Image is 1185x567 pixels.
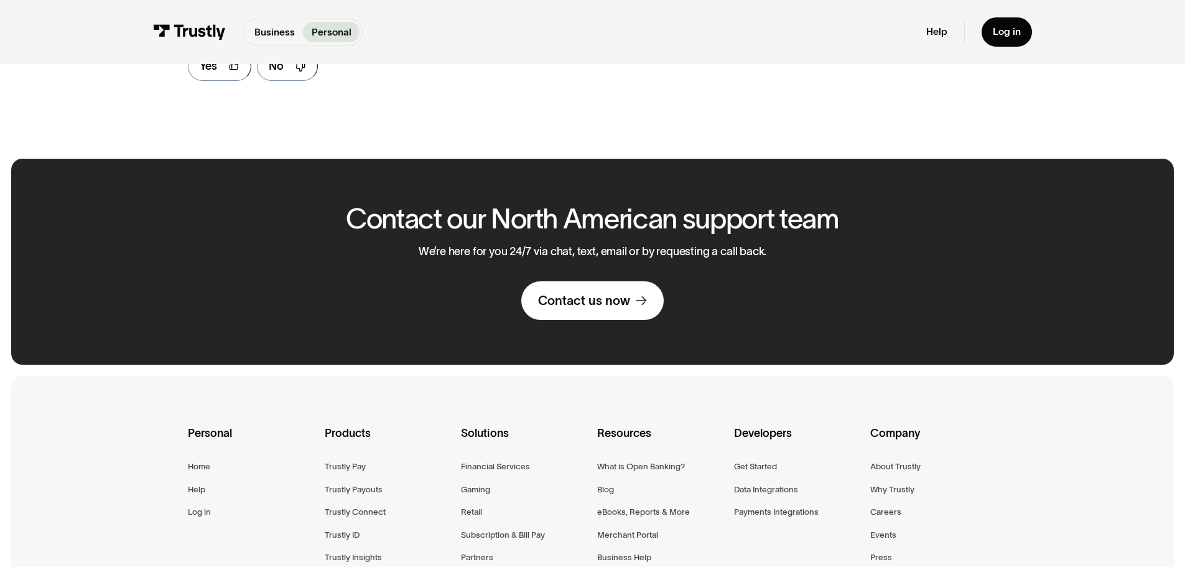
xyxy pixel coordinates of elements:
[325,482,383,497] a: Trustly Payouts
[325,505,386,519] a: Trustly Connect
[325,424,451,459] div: Products
[188,482,205,497] a: Help
[870,459,921,474] a: About Trustly
[153,24,226,40] img: Trustly Logo
[870,424,997,459] div: Company
[461,550,493,565] a: Partners
[870,505,901,519] a: Careers
[325,550,382,565] a: Trustly Insights
[461,505,482,519] a: Retail
[597,505,690,519] a: eBooks, Reports & More
[734,459,777,474] a: Get Started
[188,459,210,474] a: Home
[257,52,318,81] a: No
[312,25,351,40] p: Personal
[188,52,251,81] a: Yes
[461,459,530,474] a: Financial Services
[188,424,314,459] div: Personal
[246,22,303,42] a: Business
[200,58,217,75] div: Yes
[419,245,767,259] p: We’re here for you 24/7 via chat, text, email or by requesting a call back.
[597,482,614,497] a: Blog
[734,482,798,497] a: Data Integrations
[303,22,360,42] a: Personal
[325,528,360,542] a: Trustly ID
[734,505,819,519] a: Payments Integrations
[325,459,366,474] a: Trustly Pay
[461,424,587,459] div: Solutions
[734,424,860,459] div: Developers
[188,505,211,519] a: Log in
[461,482,490,497] a: Gaming
[597,459,685,474] a: What is Open Banking?
[870,482,914,497] a: Why Trustly
[538,293,630,309] div: Contact us now
[597,528,658,542] a: Merchant Portal
[461,528,545,542] a: Subscription & Bill Pay
[982,17,1032,47] a: Log in
[870,550,892,565] a: Press
[870,528,896,542] a: Events
[346,204,839,234] h2: Contact our North American support team
[254,25,295,40] p: Business
[597,550,651,565] a: Business Help
[993,26,1021,38] div: Log in
[597,424,723,459] div: Resources
[269,58,284,75] div: No
[926,26,947,38] a: Help
[521,281,664,320] a: Contact us now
